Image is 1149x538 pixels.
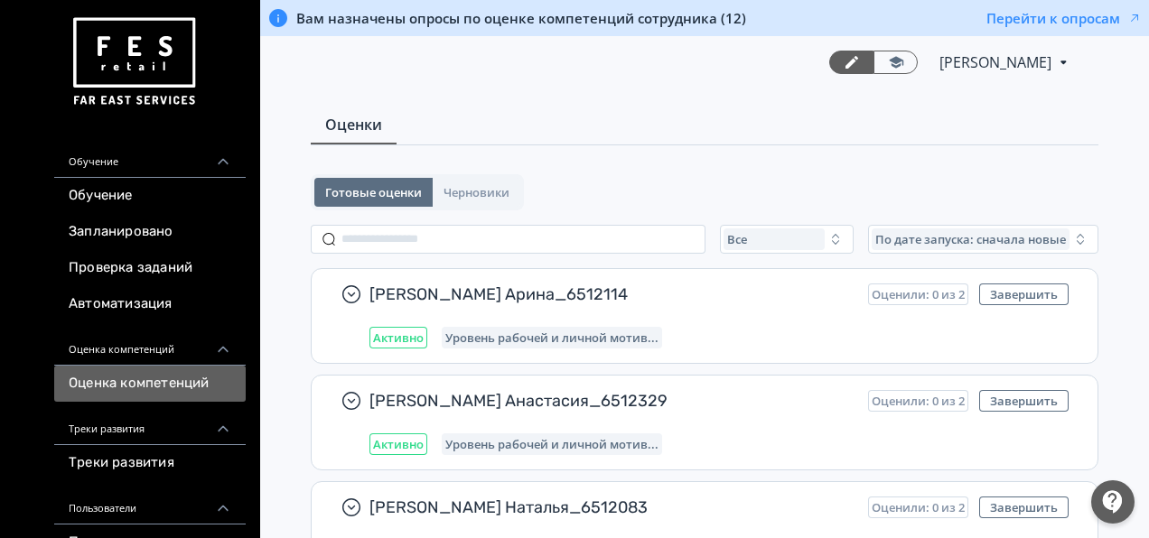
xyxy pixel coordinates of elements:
[69,11,199,113] img: https://files.teachbase.ru/system/account/57463/logo/medium-936fc5084dd2c598f50a98b9cbe0469a.png
[54,214,246,250] a: Запланировано
[979,390,1069,412] button: Завершить
[369,283,854,305] span: [PERSON_NAME] Арина_6512114
[373,437,424,451] span: Активно
[939,51,1054,73] span: Анжелика Колева
[54,134,246,178] div: Обучение
[314,178,433,207] button: Готовые оценки
[325,185,422,199] span: Готовые оценки
[373,330,424,345] span: Активно
[873,51,918,74] a: Переключиться в режим ученика
[54,402,246,445] div: Треки развития
[325,114,382,135] span: Оценки
[296,9,746,27] span: Вам назначены опросы по оценке компетенций сотрудника (12)
[872,394,965,408] span: Оценили: 0 из 2
[433,178,520,207] button: Черновики
[54,286,246,322] a: Автоматизация
[54,178,246,214] a: Обучение
[445,437,659,451] span: Уровень рабочей и личной мотивации
[872,500,965,515] span: Оценили: 0 из 2
[369,390,854,412] span: [PERSON_NAME] Анастасия_6512329
[444,185,509,199] span: Черновики
[54,366,246,402] a: Оценка компетенций
[868,225,1098,254] button: По дате запуска: сначала новые
[979,496,1069,518] button: Завершить
[54,250,246,286] a: Проверка заданий
[54,445,246,481] a: Треки развития
[54,322,246,366] div: Оценка компетенций
[979,283,1069,305] button: Завершить
[720,225,854,254] button: Все
[445,330,659,345] span: Уровень рабочей и личной мотивации
[369,496,854,518] span: [PERSON_NAME] Наталья_6512083
[872,287,965,301] span: Оценили: 0 из 2
[875,232,1066,246] span: По дате запуска: сначала новые
[986,9,1142,27] button: Перейти к опросам
[727,232,747,246] span: Все
[54,481,246,524] div: Пользователи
